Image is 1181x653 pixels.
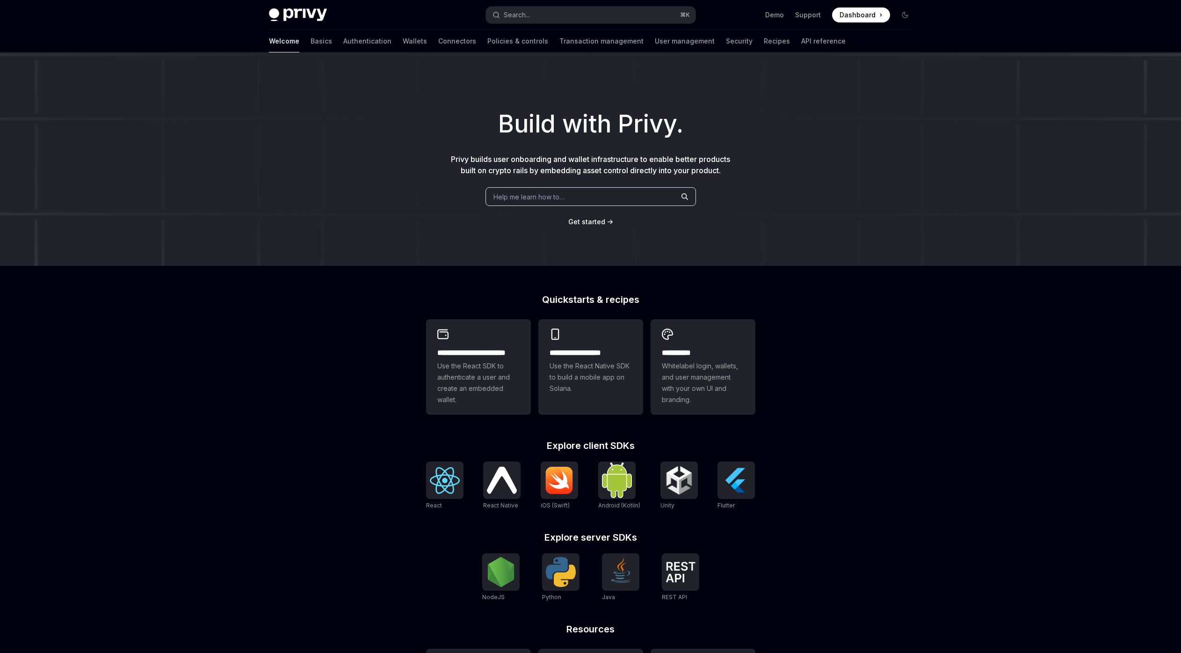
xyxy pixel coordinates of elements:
[680,11,690,19] span: ⌘ K
[795,10,821,20] a: Support
[483,502,518,509] span: React Native
[269,30,299,52] a: Welcome
[483,462,521,510] a: React NativeReact Native
[541,462,578,510] a: iOS (Swift)iOS (Swift)
[403,30,427,52] a: Wallets
[487,30,548,52] a: Policies & controls
[717,502,735,509] span: Flutter
[426,502,442,509] span: React
[660,502,674,509] span: Unity
[840,10,876,20] span: Dashboard
[568,218,605,226] span: Get started
[717,462,755,510] a: FlutterFlutter
[542,594,561,601] span: Python
[15,106,1166,142] h1: Build with Privy.
[721,465,751,495] img: Flutter
[832,7,890,22] a: Dashboard
[486,557,516,587] img: NodeJS
[544,466,574,494] img: iOS (Swift)
[493,192,565,202] span: Help me learn how to…
[269,8,327,22] img: dark logo
[426,295,755,304] h2: Quickstarts & recipes
[602,553,639,602] a: JavaJava
[426,533,755,542] h2: Explore server SDKs
[898,7,913,22] button: Toggle dark mode
[451,154,730,175] span: Privy builds user onboarding and wallet infrastructure to enable better products built on crypto ...
[430,467,460,494] img: React
[602,462,632,498] img: Android (Kotlin)
[538,319,643,415] a: **** **** **** ***Use the React Native SDK to build a mobile app on Solana.
[426,441,755,450] h2: Explore client SDKs
[437,360,520,405] span: Use the React SDK to authenticate a user and create an embedded wallet.
[542,553,580,602] a: PythonPython
[651,319,755,415] a: **** *****Whitelabel login, wallets, and user management with your own UI and branding.
[426,624,755,634] h2: Resources
[559,30,644,52] a: Transaction management
[660,462,698,510] a: UnityUnity
[487,467,517,493] img: React Native
[504,9,530,21] div: Search...
[662,360,744,405] span: Whitelabel login, wallets, and user management with your own UI and branding.
[801,30,846,52] a: API reference
[726,30,753,52] a: Security
[482,594,505,601] span: NodeJS
[311,30,332,52] a: Basics
[568,217,605,227] a: Get started
[550,360,632,394] span: Use the React Native SDK to build a mobile app on Solana.
[602,594,615,601] span: Java
[482,553,520,602] a: NodeJSNodeJS
[666,562,696,582] img: REST API
[426,462,464,510] a: ReactReact
[764,30,790,52] a: Recipes
[438,30,476,52] a: Connectors
[664,465,694,495] img: Unity
[598,502,640,509] span: Android (Kotlin)
[655,30,715,52] a: User management
[606,557,636,587] img: Java
[662,553,699,602] a: REST APIREST API
[546,557,576,587] img: Python
[541,502,570,509] span: iOS (Swift)
[486,7,696,23] button: Search...⌘K
[598,462,640,510] a: Android (Kotlin)Android (Kotlin)
[662,594,687,601] span: REST API
[765,10,784,20] a: Demo
[343,30,391,52] a: Authentication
